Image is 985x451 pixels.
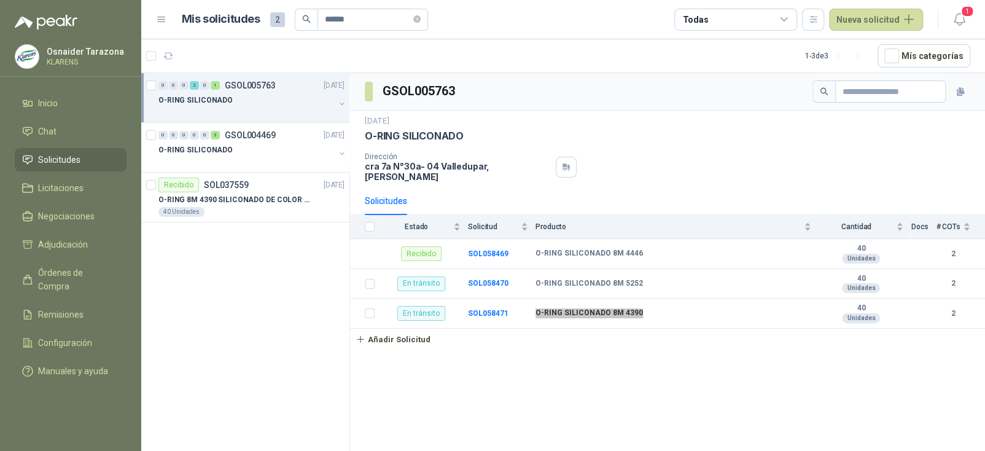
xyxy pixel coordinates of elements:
button: Nueva solicitud [829,9,923,31]
p: O-RING SILICONADO [158,95,233,106]
p: [DATE] [324,80,345,92]
div: 3 [211,131,220,139]
a: Añadir Solicitud [350,329,985,350]
div: 0 [169,81,178,90]
span: Adjudicación [38,238,88,251]
a: Adjudicación [15,233,127,256]
a: Manuales y ayuda [15,359,127,383]
div: 0 [169,131,178,139]
span: Licitaciones [38,181,84,195]
span: Remisiones [38,308,84,321]
th: Solicitud [468,215,535,239]
p: [DATE] [324,130,345,141]
img: Company Logo [15,45,39,68]
p: cra 7a N°30a- 04 Valledupar , [PERSON_NAME] [365,161,551,182]
div: En tránsito [397,276,445,291]
span: Producto [535,222,801,231]
button: Añadir Solicitud [350,329,436,350]
a: Licitaciones [15,176,127,200]
b: 40 [819,244,903,254]
p: SOL037559 [204,181,249,189]
a: Chat [15,120,127,143]
p: O-RING SILICONADO [158,144,233,156]
span: 1 [960,6,974,17]
b: O-RING SILICONADO 8M 4390 [535,308,643,318]
b: O-RING SILICONADO 8M 4446 [535,249,643,259]
b: 2 [936,248,970,260]
th: # COTs [936,215,985,239]
a: Inicio [15,92,127,115]
span: Solicitud [468,222,518,231]
a: Negociaciones [15,205,127,228]
a: 0 0 0 2 0 1 GSOL005763[DATE] O-RING SILICONADO [158,78,347,117]
a: SOL058471 [468,309,508,318]
span: Manuales y ayuda [38,364,108,378]
div: 0 [190,131,199,139]
div: Unidades [842,283,880,293]
div: Recibido [401,246,442,261]
div: 1 - 3 de 3 [805,46,868,66]
b: O-RING SILICONADO 8M 5252 [535,279,643,289]
div: 40 Unidades [158,207,204,217]
div: Unidades [842,254,880,264]
div: Todas [682,13,708,26]
span: Cantidad [819,222,894,231]
span: Negociaciones [38,210,95,223]
span: Configuración [38,336,92,350]
a: Configuración [15,331,127,355]
p: [DATE] [324,179,345,191]
div: 1 [211,81,220,90]
span: 2 [270,12,285,27]
span: Inicio [38,96,58,110]
p: GSOL005763 [225,81,276,90]
div: 2 [190,81,199,90]
a: Remisiones [15,303,127,326]
p: O-RING SILICONADO [365,130,464,143]
a: SOL058470 [468,279,508,288]
div: 0 [200,81,209,90]
p: O-RING 8M 4390 SILICONADO DE COLOR AMARILLO [158,194,311,206]
b: 2 [936,308,970,320]
a: SOL058469 [468,249,508,258]
b: 2 [936,278,970,289]
th: Cantidad [819,215,911,239]
p: [DATE] [365,116,389,127]
span: Solicitudes [38,153,80,167]
span: close-circle [413,15,421,23]
button: 1 [948,9,970,31]
a: Órdenes de Compra [15,261,127,298]
div: Unidades [842,313,880,323]
span: Órdenes de Compra [38,266,115,293]
h1: Mis solicitudes [182,10,260,28]
span: close-circle [413,14,421,25]
div: 0 [158,131,168,139]
div: 0 [179,131,189,139]
a: Solicitudes [15,148,127,171]
div: 0 [158,81,168,90]
a: RecibidoSOL037559[DATE] O-RING 8M 4390 SILICONADO DE COLOR AMARILLO40 Unidades [141,173,349,222]
h3: GSOL005763 [383,82,457,101]
span: search [302,15,311,23]
div: Solicitudes [365,194,407,208]
p: GSOL004469 [225,131,276,139]
span: # COTs [936,222,960,231]
th: Estado [382,215,468,239]
th: Docs [911,215,936,239]
b: 40 [819,304,903,313]
p: KLARENS [47,58,124,66]
th: Producto [535,215,819,239]
span: Estado [382,222,451,231]
img: Logo peakr [15,15,77,29]
p: Dirección [365,152,551,161]
div: Recibido [158,178,199,192]
b: 40 [819,274,903,284]
a: 0 0 0 0 0 3 GSOL004469[DATE] O-RING SILICONADO [158,128,347,167]
span: search [820,87,828,96]
div: En tránsito [397,306,445,321]
button: Mís categorías [878,44,970,68]
span: Chat [38,125,56,138]
div: 0 [200,131,209,139]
